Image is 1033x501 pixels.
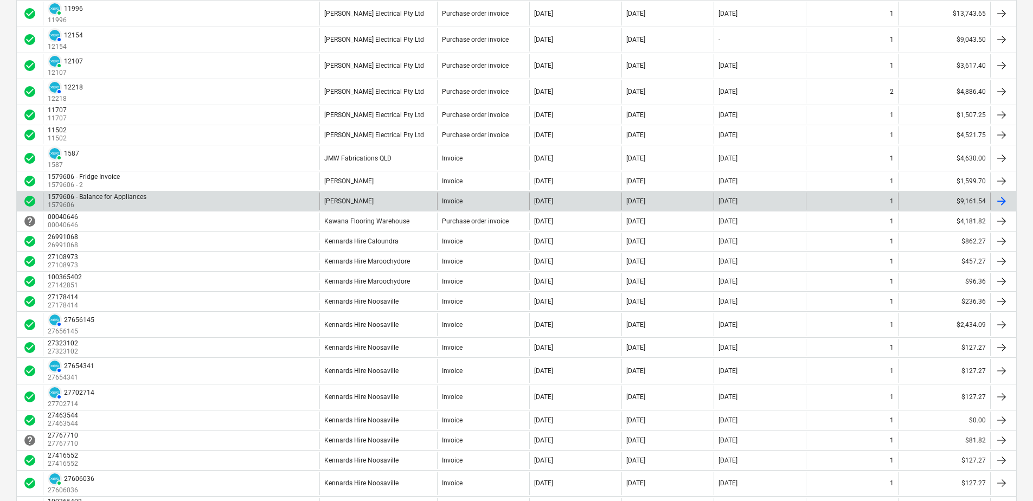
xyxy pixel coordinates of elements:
div: [DATE] [534,217,553,225]
img: xero.svg [49,30,60,41]
div: 27416552 [48,452,78,459]
p: 27416552 [48,459,80,468]
div: 27178414 [48,293,78,301]
div: Invoice was approved [23,295,36,308]
span: check_circle [23,152,36,165]
img: xero.svg [49,82,60,93]
div: [DATE] [534,111,553,119]
p: 27767710 [48,439,80,448]
div: [DATE] [534,298,553,305]
div: [DATE] [626,177,645,185]
div: Invoice [442,344,463,351]
span: check_circle [23,390,36,403]
div: [DATE] [626,457,645,464]
div: Invoice was approved [23,255,36,268]
div: [PERSON_NAME] Electrical Pty Ltd [324,10,424,17]
p: 1579606 - 2 [48,181,122,190]
div: Invoice [442,258,463,265]
div: 1 [890,10,894,17]
p: 12218 [48,94,83,104]
div: 12218 [64,83,83,91]
div: 1 [890,393,894,401]
div: 27323102 [48,339,78,347]
div: 1579606 - Balance for Appliances [48,193,146,201]
div: [DATE] [626,88,645,95]
div: [DATE] [626,131,645,139]
div: $3,617.40 [898,54,990,78]
div: Purchase order invoice [442,88,509,95]
div: Invoice was approved [23,477,36,490]
div: Invoice has been synced with Xero and its status is currently AUTHORISED [48,80,62,94]
div: Invoice was approved [23,318,36,331]
div: Kennards Hire Noosaville [324,344,399,351]
div: [DATE] [718,10,737,17]
div: Invoice [442,237,463,245]
p: 27656145 [48,327,94,336]
div: $96.36 [898,273,990,290]
p: 27323102 [48,347,80,356]
div: $1,507.25 [898,106,990,124]
p: 1579606 [48,201,149,210]
p: 27702714 [48,400,94,409]
div: [PERSON_NAME] Electrical Pty Ltd [324,131,424,139]
div: Invoice was approved [23,7,36,20]
div: [DATE] [718,367,737,375]
div: [DATE] [534,131,553,139]
span: check_circle [23,477,36,490]
div: [DATE] [534,479,553,487]
span: help [23,434,36,447]
div: Invoice was approved [23,33,36,46]
img: xero.svg [49,148,60,159]
div: Kennards Hire Maroochydore [324,278,410,285]
div: [DATE] [626,479,645,487]
div: Kennards Hire Maroochydore [324,258,410,265]
p: 27606036 [48,486,94,495]
div: [DATE] [718,88,737,95]
span: help [23,215,36,228]
div: $127.27 [898,359,990,382]
iframe: Chat Widget [979,449,1033,501]
p: 26991068 [48,241,80,250]
div: Kawana Flooring Warehouse [324,217,409,225]
div: Invoice [442,416,463,424]
div: 1 [890,367,894,375]
div: [DATE] [626,237,645,245]
div: Kennards Hire Noosaville [324,416,399,424]
div: Invoice is waiting for an approval [23,434,36,447]
div: [DATE] [718,436,737,444]
div: [DATE] [534,36,553,43]
div: Purchase order invoice [442,111,509,119]
div: 27108973 [48,253,78,261]
div: $4,630.00 [898,146,990,170]
img: xero.svg [49,3,60,14]
span: check_circle [23,33,36,46]
div: Invoice has been synced with Xero and its status is currently PAID [48,472,62,486]
div: [DATE] [626,416,645,424]
div: 11707 [48,106,67,114]
div: Invoice [442,298,463,305]
div: 1 [890,298,894,305]
div: Invoice was approved [23,59,36,72]
div: Invoice was approved [23,390,36,403]
div: $127.27 [898,339,990,356]
div: Invoice was approved [23,152,36,165]
div: Invoice has been synced with Xero and its status is currently AUTHORISED [48,313,62,327]
div: 27767710 [48,432,78,439]
div: 1 [890,197,894,205]
div: Invoice [442,457,463,464]
div: 26991068 [48,233,78,241]
div: [DATE] [534,321,553,329]
span: check_circle [23,414,36,427]
span: check_circle [23,235,36,248]
span: check_circle [23,364,36,377]
span: check_circle [23,295,36,308]
div: 1579606 - Fridge Invoice [48,173,120,181]
div: 1 [890,62,894,69]
div: Invoice [442,367,463,375]
div: Kennards Hire Noosaville [324,436,399,444]
div: 1 [890,258,894,265]
div: [DATE] [626,278,645,285]
div: [DATE] [718,197,737,205]
div: [DATE] [626,258,645,265]
div: 1 [890,111,894,119]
